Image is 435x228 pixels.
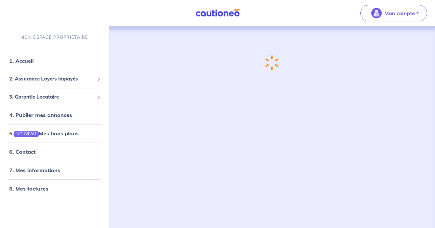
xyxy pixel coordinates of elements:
div: 6. Contact [3,145,106,158]
div: 7. Mes informations [3,164,106,177]
a: 5.NOUVEAUMes bons plans [9,130,79,137]
img: loading-spinner [265,55,279,71]
div: 5.NOUVEAUMes bons plans [3,127,106,140]
p: MON ESPACE PROPRIÉTAIRE [20,34,88,40]
a: 1. Accueil [9,57,34,64]
p: Mon compte [384,9,415,17]
div: 3. Garantie Locataire [3,91,106,103]
div: 8. Mes factures [3,182,106,195]
img: Cautioneo [193,9,242,17]
img: illu_account_valid_menu.svg [371,8,382,18]
div: 2. Assurance Loyers Impayés [3,73,106,85]
a: 7. Mes informations [9,167,60,173]
span: 2. Assurance Loyers Impayés [9,75,95,83]
div: 1. Accueil [3,54,106,67]
a: 8. Mes factures [9,185,48,192]
a: 4. Publier mes annonces [9,112,72,118]
a: 6. Contact [9,148,36,155]
span: 3. Garantie Locataire [9,93,95,101]
div: 4. Publier mes annonces [3,108,106,122]
button: illu_account_valid_menu.svgMon compte [360,5,427,21]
